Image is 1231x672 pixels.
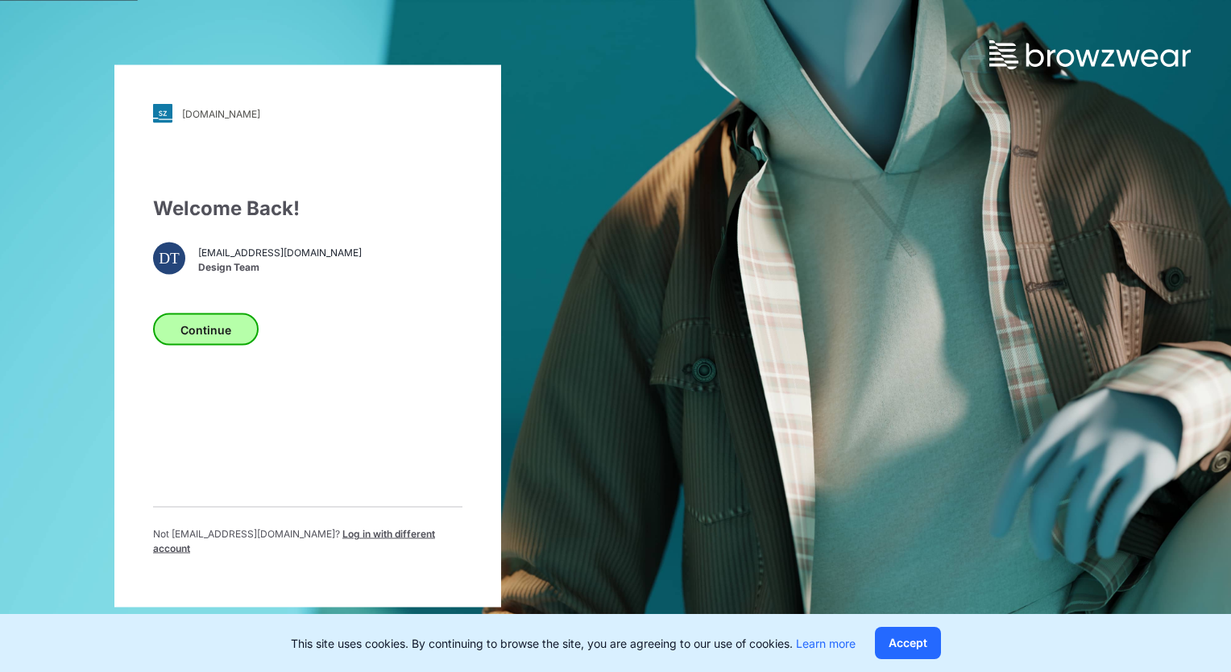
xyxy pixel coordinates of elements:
[989,40,1191,69] img: browzwear-logo.73288ffb.svg
[198,245,362,259] span: [EMAIL_ADDRESS][DOMAIN_NAME]
[291,635,856,652] p: This site uses cookies. By continuing to browse the site, you are agreeing to our use of cookies.
[153,104,462,123] a: [DOMAIN_NAME]
[182,107,260,119] div: [DOMAIN_NAME]
[153,194,462,223] div: Welcome Back!
[153,104,172,123] img: svg+xml;base64,PHN2ZyB3aWR0aD0iMjgiIGhlaWdodD0iMjgiIHZpZXdCb3g9IjAgMCAyOCAyOCIgZmlsbD0ibm9uZSIgeG...
[153,243,185,275] div: DT
[153,313,259,346] button: Continue
[875,627,941,659] button: Accept
[796,637,856,650] a: Learn more
[198,259,362,274] span: Design Team
[153,527,462,556] p: Not [EMAIL_ADDRESS][DOMAIN_NAME] ?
